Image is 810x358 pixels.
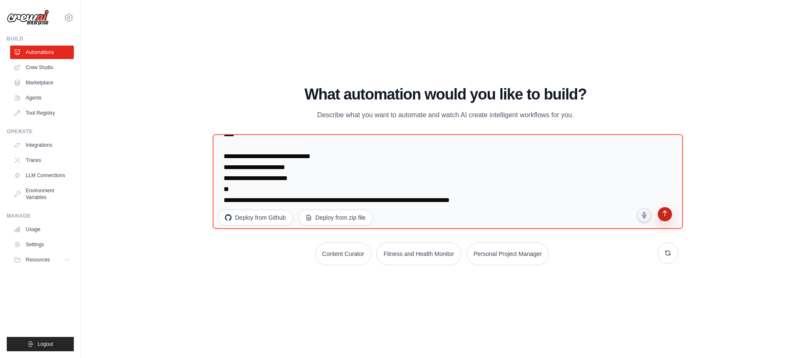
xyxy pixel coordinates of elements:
[298,210,373,226] button: Deploy from zip file
[768,318,810,358] iframe: Chat Widget
[467,242,549,265] button: Personal Project Manager
[10,61,74,74] a: Crew Studio
[213,86,678,103] h1: What automation would you like to build?
[218,210,293,226] button: Deploy from Github
[10,91,74,105] a: Agents
[10,184,74,204] a: Environment Variables
[7,35,74,42] div: Build
[315,242,372,265] button: Content Curator
[7,10,49,26] img: Logo
[7,337,74,351] button: Logout
[10,223,74,236] a: Usage
[7,128,74,135] div: Operate
[10,138,74,152] a: Integrations
[10,253,74,266] button: Resources
[10,153,74,167] a: Traces
[10,76,74,89] a: Marketplace
[38,341,53,347] span: Logout
[10,46,74,59] a: Automations
[10,106,74,120] a: Tool Registry
[376,242,461,265] button: Fitness and Health Monitor
[26,256,50,263] span: Resources
[10,169,74,182] a: LLM Connections
[768,318,810,358] div: 聊天小组件
[10,238,74,251] a: Settings
[304,110,587,121] p: Describe what you want to automate and watch AI create intelligent workflows for you.
[7,213,74,219] div: Manage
